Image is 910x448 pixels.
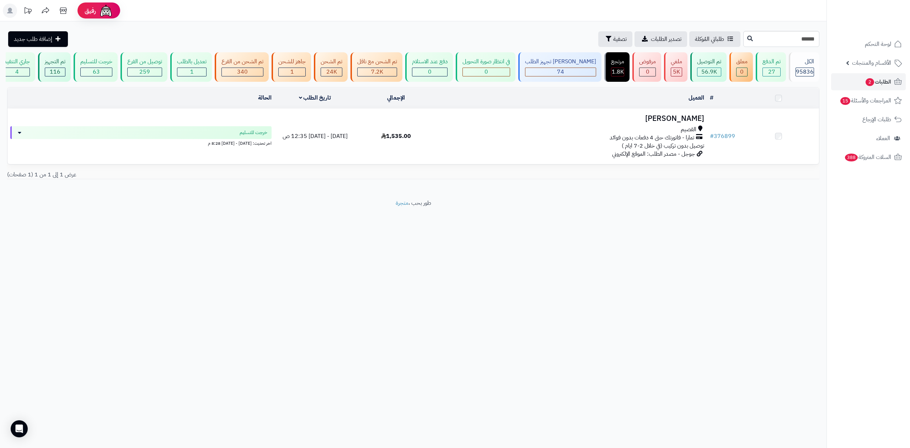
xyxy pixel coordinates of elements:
[762,58,781,66] div: تم الدفع
[222,68,263,76] div: 340
[221,58,263,66] div: تم الشحن من الفرع
[865,77,891,87] span: الطلبات
[525,58,596,66] div: [PERSON_NAME] تجهيز الطلب
[45,58,65,66] div: تم التجهيز
[290,68,294,76] span: 1
[622,142,704,150] span: توصيل بدون تركيب (في خلال 2-7 ايام )
[845,153,858,161] span: 388
[396,199,408,207] a: متجرة
[8,31,68,47] a: إضافة طلب جديد
[831,149,906,166] a: السلات المتروكة388
[754,52,787,82] a: تم الدفع 27
[358,68,397,76] div: 7222
[139,68,150,76] span: 259
[404,52,454,82] a: دفع عند الاستلام 0
[10,139,272,146] div: اخر تحديث: [DATE] - [DATE] 8:28 م
[72,52,119,82] a: خرجت للتسليم 63
[796,58,814,66] div: الكل
[710,94,713,102] a: #
[673,68,680,76] span: 5K
[598,31,632,47] button: تصفية
[852,58,891,68] span: الأقسام والمنتجات
[4,58,30,66] div: جاري التنفيذ
[865,78,874,86] span: 2
[428,68,432,76] span: 0
[671,68,682,76] div: 4991
[689,94,704,102] a: العميل
[651,35,681,43] span: تصدير الطلبات
[93,68,100,76] span: 63
[177,68,206,76] div: 1
[439,114,704,123] h3: [PERSON_NAME]
[671,58,682,66] div: ملغي
[611,58,624,66] div: مرتجع
[127,58,162,66] div: توصيل من الفرع
[119,52,169,82] a: توصيل من الفرع 259
[831,92,906,109] a: المراجعات والأسئلة15
[663,52,689,82] a: ملغي 5K
[831,111,906,128] a: طلبات الإرجاع
[736,58,748,66] div: معلق
[612,150,695,158] span: جوجل - مصدر الطلب: الموقع الإلكتروني
[463,68,510,76] div: 0
[14,35,52,43] span: إضافة طلب جديد
[279,68,305,76] div: 1
[557,68,564,76] span: 74
[99,4,113,18] img: ai-face.png
[635,31,687,47] a: تصدير الطلبات
[831,130,906,147] a: العملاء
[326,68,337,76] span: 24K
[844,152,891,162] span: السلات المتروكة
[278,58,306,66] div: جاهز للشحن
[831,73,906,90] a: الطلبات2
[80,58,112,66] div: خرجت للتسليم
[689,52,728,82] a: تم التوصيل 56.9K
[612,68,624,76] span: 1.8K
[19,4,37,20] a: تحديثات المنصة
[50,68,60,76] span: 116
[737,68,747,76] div: 0
[639,58,656,66] div: مرفوض
[321,68,342,76] div: 24043
[283,132,348,140] span: [DATE] - [DATE] 12:35 ص
[728,52,754,82] a: معلق 0
[213,52,270,82] a: تم الشحن من الفرع 340
[412,68,447,76] div: 0
[412,58,448,66] div: دفع عند الاستلام
[4,68,30,76] div: 4
[11,420,28,437] div: Open Intercom Messenger
[2,171,413,179] div: عرض 1 إلى 1 من 1 (1 صفحات)
[603,52,631,82] a: مرتجع 1.8K
[865,39,891,49] span: لوحة التحكم
[517,52,603,82] a: [PERSON_NAME] تجهيز الطلب 74
[240,129,267,136] span: خرجت للتسليم
[169,52,213,82] a: تعديل بالطلب 1
[454,52,517,82] a: في انتظار صورة التحويل 0
[462,58,510,66] div: في انتظار صورة التحويل
[840,96,891,106] span: المراجعات والأسئلة
[787,52,821,82] a: الكل95836
[639,68,655,76] div: 0
[611,68,624,76] div: 1828
[613,35,627,43] span: تصفية
[701,68,717,76] span: 56.9K
[710,132,714,140] span: #
[270,52,312,82] a: جاهز للشحن 1
[45,68,65,76] div: 116
[299,94,331,102] a: تاريخ الطلب
[697,58,721,66] div: تم التوصيل
[321,58,342,66] div: تم الشحن
[710,132,735,140] a: #376899
[357,58,397,66] div: تم الشحن مع ناقل
[387,94,405,102] a: الإجمالي
[190,68,194,76] span: 1
[237,68,248,76] span: 340
[15,68,19,76] span: 4
[85,6,96,15] span: رفيق
[349,52,404,82] a: تم الشحن مع ناقل 7.2K
[37,52,72,82] a: تم التجهيز 116
[840,97,851,105] span: 15
[128,68,162,76] div: 259
[862,114,891,124] span: طلبات الإرجاع
[610,134,694,142] span: تمارا - فاتورتك حتى 4 دفعات بدون فوائد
